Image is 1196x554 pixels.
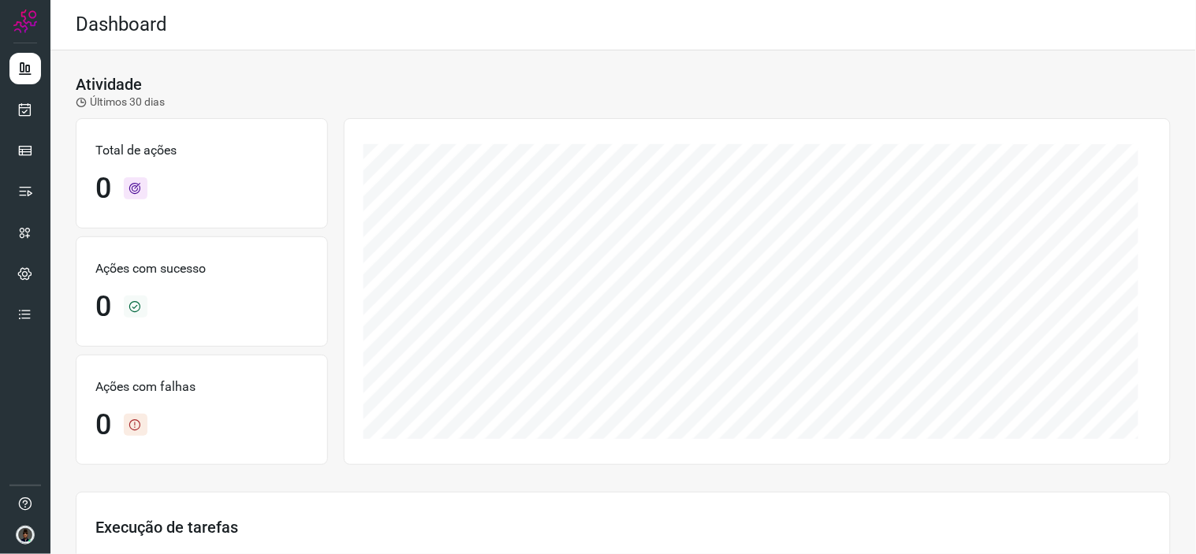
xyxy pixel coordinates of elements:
p: Ações com sucesso [95,259,308,278]
img: d44150f10045ac5288e451a80f22ca79.png [16,526,35,545]
p: Ações com falhas [95,377,308,396]
img: Logo [13,9,37,33]
p: Total de ações [95,141,308,160]
p: Últimos 30 dias [76,94,165,110]
h3: Atividade [76,75,142,94]
h1: 0 [95,408,111,442]
h1: 0 [95,172,111,206]
h3: Execução de tarefas [95,518,1151,537]
h2: Dashboard [76,13,167,36]
h1: 0 [95,290,111,324]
